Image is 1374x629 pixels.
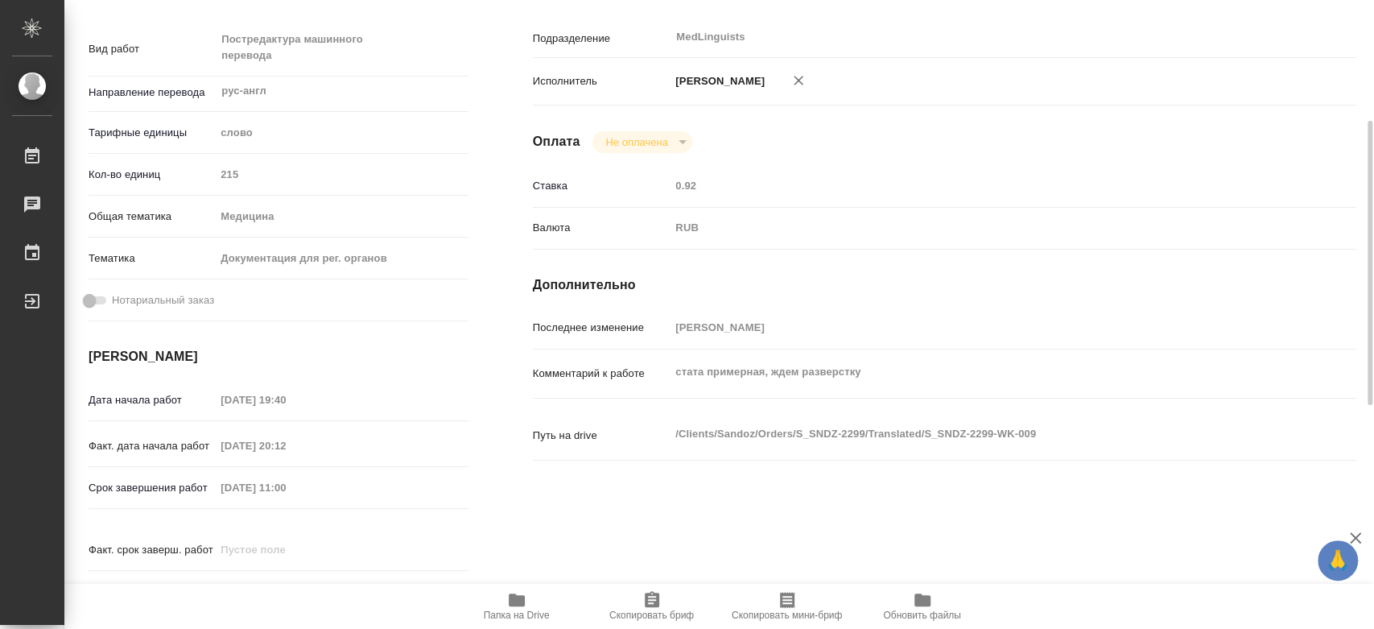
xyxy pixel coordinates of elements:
span: Обновить файлы [883,610,961,621]
input: Пустое поле [215,388,356,412]
p: Тарифные единицы [89,125,215,141]
input: Пустое поле [215,476,356,499]
span: Папка на Drive [484,610,550,621]
p: Вид работ [89,41,215,57]
h4: Дополнительно [533,275,1356,295]
p: Направление перевода [89,85,215,101]
p: Подразделение [533,31,670,47]
button: Скопировать мини-бриф [720,584,855,629]
button: Удалить исполнителя [781,63,816,98]
p: Тематика [89,250,215,267]
p: Факт. дата начала работ [89,438,215,454]
textarea: стата примерная, ждем разверстку [670,358,1287,386]
p: Путь на drive [533,428,670,444]
input: Пустое поле [215,163,468,186]
input: Пустое поле [215,538,356,561]
button: Не оплачена [600,135,672,149]
textarea: /Clients/Sandoz/Orders/S_SNDZ-2299/Translated/S_SNDZ-2299-WK-009 [670,420,1287,448]
button: Обновить файлы [855,584,990,629]
p: Валюта [533,220,670,236]
button: Папка на Drive [449,584,584,629]
button: Скопировать бриф [584,584,720,629]
input: ✎ Введи что-нибудь [215,580,356,603]
p: Кол-во единиц [89,167,215,183]
h4: Оплата [533,132,580,151]
p: Последнее изменение [533,320,670,336]
p: Срок завершения работ [89,480,215,496]
div: слово [215,119,468,147]
input: Пустое поле [215,434,356,457]
span: 🙏 [1324,544,1351,577]
div: Документация для рег. органов [215,245,468,272]
p: [PERSON_NAME] [670,73,765,89]
span: Скопировать бриф [609,610,694,621]
button: 🙏 [1318,540,1358,581]
input: Пустое поле [670,174,1287,197]
p: Ставка [533,178,670,194]
p: Дата начала работ [89,392,215,408]
input: Пустое поле [670,316,1287,339]
div: RUB [670,214,1287,242]
div: Медицина [215,203,468,230]
p: Исполнитель [533,73,670,89]
span: Скопировать мини-бриф [732,610,842,621]
h4: [PERSON_NAME] [89,347,468,366]
span: Нотариальный заказ [112,292,214,308]
p: Факт. срок заверш. работ [89,542,215,558]
p: Комментарий к работе [533,366,670,382]
div: Не оплачена [592,131,691,153]
p: Общая тематика [89,209,215,225]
